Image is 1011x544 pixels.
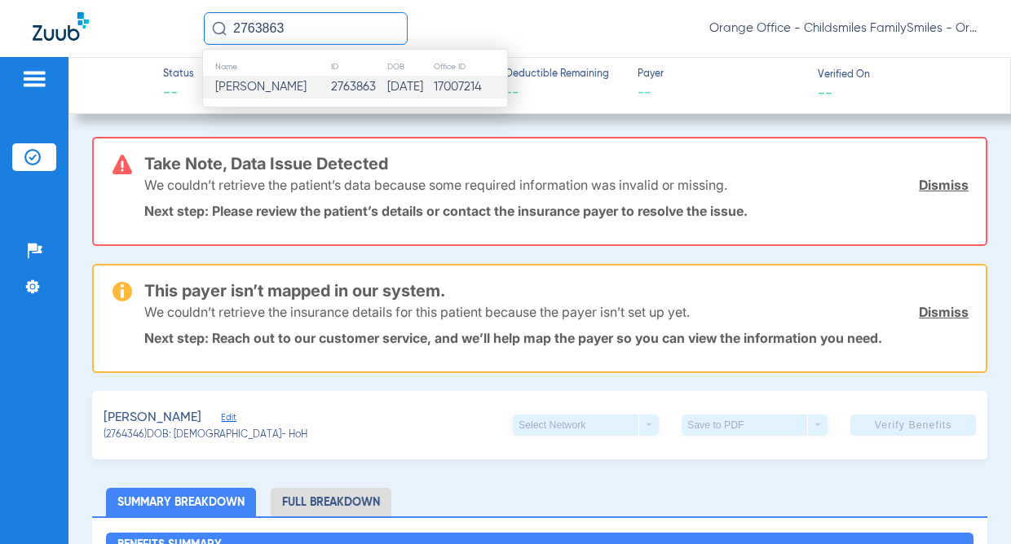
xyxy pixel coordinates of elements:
[433,76,507,99] td: 17007214
[212,21,227,36] img: Search Icon
[919,177,969,193] a: Dismiss
[386,76,432,99] td: [DATE]
[818,84,832,101] span: --
[144,330,969,346] p: Next step: Reach out to our customer service, and we’ll help map the payer so you can view the in...
[163,68,194,82] span: Status
[104,408,201,428] span: [PERSON_NAME]
[919,304,969,320] a: Dismiss
[163,83,194,103] span: --
[113,282,132,301] img: warning-icon
[144,156,969,172] h3: Take Note, Data Issue Detected
[33,12,89,41] img: Zuub Logo
[271,488,391,516] li: Full Breakdown
[113,155,132,174] img: error-icon
[144,203,969,219] p: Next step: Please review the patient’s details or contact the insurance payer to resolve the issue.
[144,177,727,193] p: We couldn’t retrieve the patient’s data because some required information was invalid or missing.
[330,58,386,76] th: ID
[638,83,804,103] span: --
[929,466,1011,544] iframe: Chat Widget
[433,58,507,76] th: Office ID
[204,12,408,45] input: Search for patients
[104,428,307,443] span: (2764346) DOB: [DEMOGRAPHIC_DATA] - HoH
[215,81,307,93] span: [PERSON_NAME]
[203,58,330,76] th: Name
[106,488,256,516] li: Summary Breakdown
[221,412,236,428] span: Edit
[505,86,519,99] span: --
[709,20,978,37] span: Orange Office - Childsmiles FamilySmiles - Orange St Dental Associates LLC - Orange General DBA A...
[144,283,969,299] h3: This payer isn’t mapped in our system.
[638,68,804,82] span: Payer
[330,76,386,99] td: 2763863
[21,69,47,89] img: hamburger-icon
[144,304,690,320] p: We couldn’t retrieve the insurance details for this patient because the payer isn’t set up yet.
[505,68,609,82] span: Deductible Remaining
[818,68,984,83] span: Verified On
[386,58,432,76] th: DOB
